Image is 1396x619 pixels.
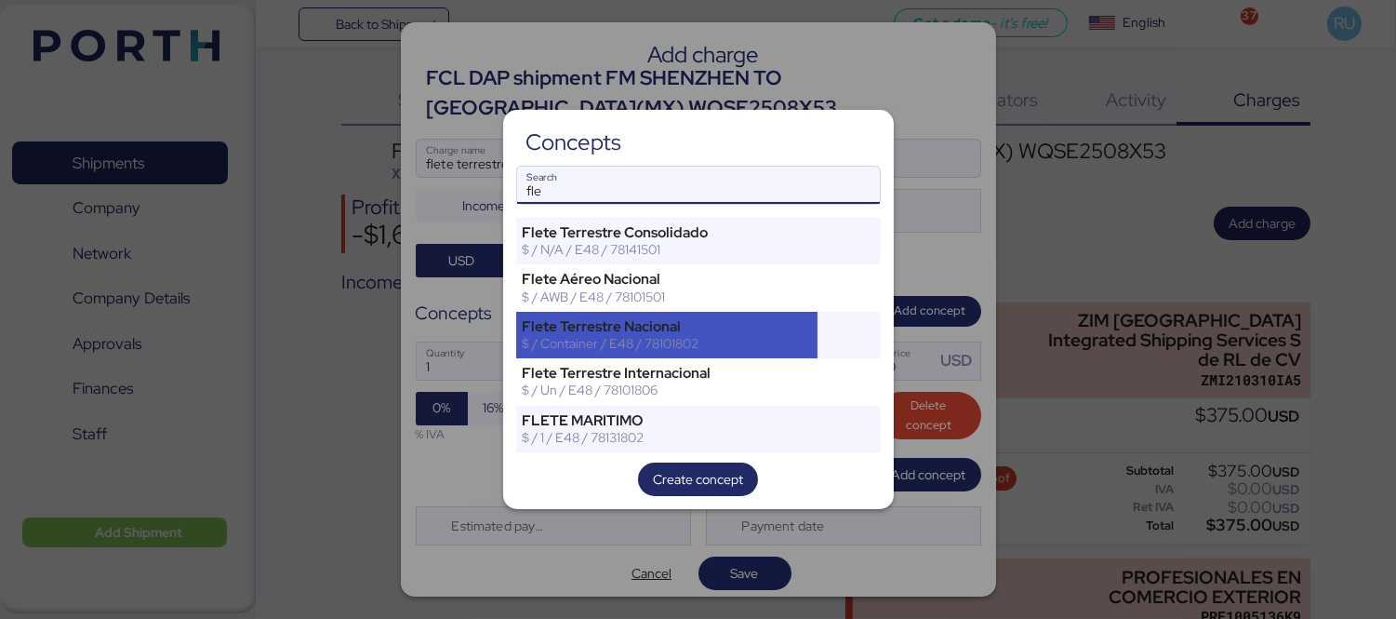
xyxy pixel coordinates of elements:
[523,335,812,352] div: $ / Container / E48 / 78101802
[523,224,812,241] div: Flete Terrestre Consolidado
[523,365,812,382] div: Flete Terrestre Internacional
[523,382,812,398] div: $ / Un / E48 / 78101806
[523,271,812,288] div: Flete Aéreo Nacional
[525,134,621,151] div: Concepts
[523,412,812,429] div: FLETE MARITIMO
[517,167,880,204] input: Search
[523,318,812,335] div: Flete Terrestre Nacional
[523,241,812,258] div: $ / N/A / E48 / 78141501
[653,468,743,491] span: Create concept
[638,463,758,496] button: Create concept
[523,289,812,305] div: $ / AWB / E48 / 78101501
[523,429,812,446] div: $ / 1 / E48 / 78131802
